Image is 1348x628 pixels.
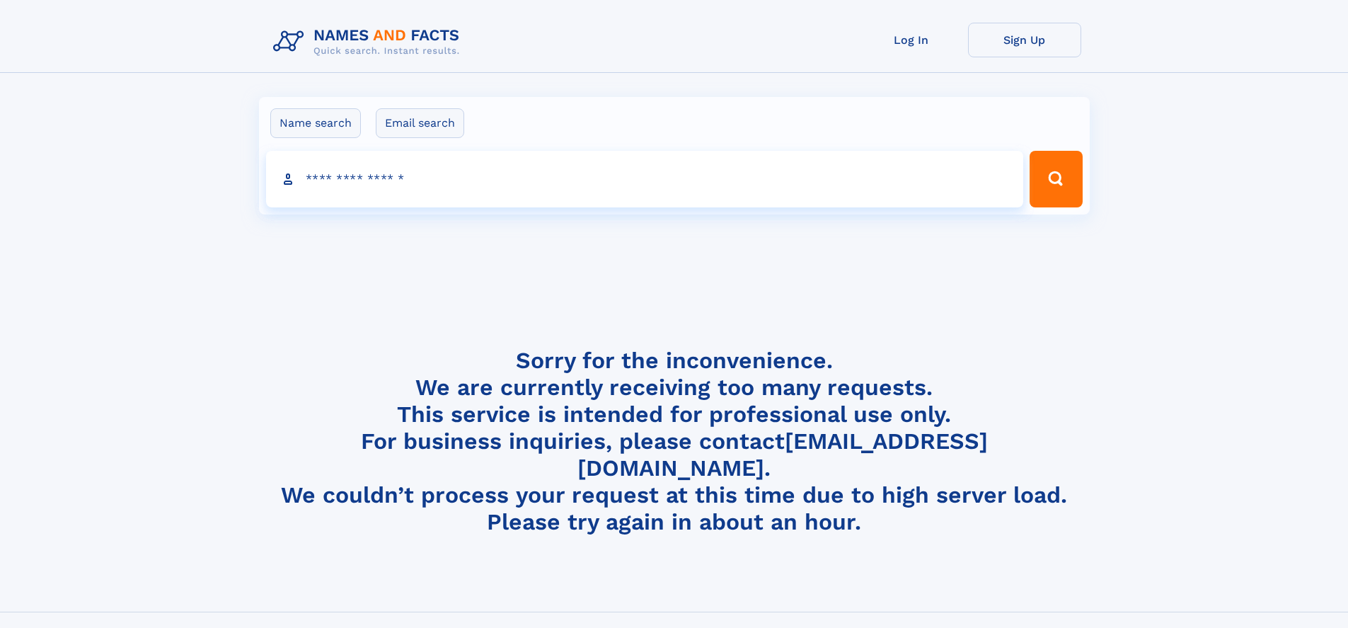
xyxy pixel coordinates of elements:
[376,108,464,138] label: Email search
[267,23,471,61] img: Logo Names and Facts
[577,428,988,481] a: [EMAIL_ADDRESS][DOMAIN_NAME]
[270,108,361,138] label: Name search
[267,347,1081,536] h4: Sorry for the inconvenience. We are currently receiving too many requests. This service is intend...
[266,151,1024,207] input: search input
[968,23,1081,57] a: Sign Up
[1030,151,1082,207] button: Search Button
[855,23,968,57] a: Log In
